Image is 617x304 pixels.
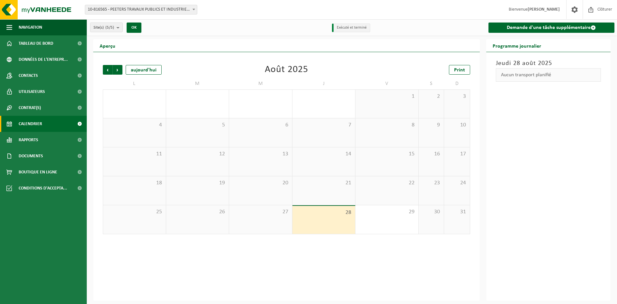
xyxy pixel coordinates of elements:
span: Navigation [19,19,42,35]
span: Utilisateurs [19,84,45,100]
span: 7 [296,122,352,129]
span: Contrat(s) [19,100,41,116]
td: M [166,78,229,89]
span: 5 [169,122,226,129]
span: 18 [106,180,163,187]
span: 3 [447,93,466,100]
span: 9 [422,122,441,129]
span: 23 [422,180,441,187]
div: aujourd'hui [126,65,162,75]
h3: Jeudi 28 août 2025 [496,59,601,68]
span: Boutique en ligne [19,164,57,180]
a: Demande d'une tâche supplémentaire [488,23,615,33]
span: 13 [232,151,289,158]
span: Site(s) [94,23,114,32]
span: Rapports [19,132,38,148]
span: 12 [169,151,226,158]
span: Suivant [113,65,122,75]
button: Site(s)(5/5) [90,23,123,32]
span: 28 [296,209,352,216]
span: 1 [359,93,415,100]
h2: Aperçu [93,39,122,52]
span: 19 [169,180,226,187]
count: (5/5) [105,25,114,30]
td: V [355,78,419,89]
td: J [292,78,356,89]
td: S [419,78,444,89]
span: 22 [359,180,415,187]
span: 25 [106,208,163,216]
span: 16 [422,151,441,158]
button: OK [127,23,141,33]
span: Tableau de bord [19,35,53,51]
a: Print [449,65,470,75]
span: 31 [447,208,466,216]
span: 26 [169,208,226,216]
h2: Programme journalier [486,39,548,52]
span: 14 [296,151,352,158]
span: 21 [296,180,352,187]
span: Calendrier [19,116,42,132]
span: 24 [447,180,466,187]
span: 10 [447,122,466,129]
span: Documents [19,148,43,164]
td: M [229,78,292,89]
span: 30 [422,208,441,216]
span: Contacts [19,68,38,84]
strong: [PERSON_NAME] [528,7,560,12]
span: 20 [232,180,289,187]
span: 4 [106,122,163,129]
span: Conditions d'accepta... [19,180,67,196]
div: Août 2025 [265,65,308,75]
span: Données de l'entrepr... [19,51,68,68]
div: Aucun transport planifié [496,68,601,82]
span: 11 [106,151,163,158]
span: 8 [359,122,415,129]
td: L [103,78,166,89]
td: D [444,78,470,89]
span: 15 [359,151,415,158]
li: Exécuté et terminé [332,23,370,32]
span: Print [454,68,465,73]
span: 6 [232,122,289,129]
span: Précédent [103,65,112,75]
span: 17 [447,151,466,158]
span: 29 [359,208,415,216]
span: 10-816565 - PEETERS TRAVAUX PUBLICS ET INDUSTRIELS SA - FLÉMALLE [85,5,197,14]
span: 27 [232,208,289,216]
span: 2 [422,93,441,100]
